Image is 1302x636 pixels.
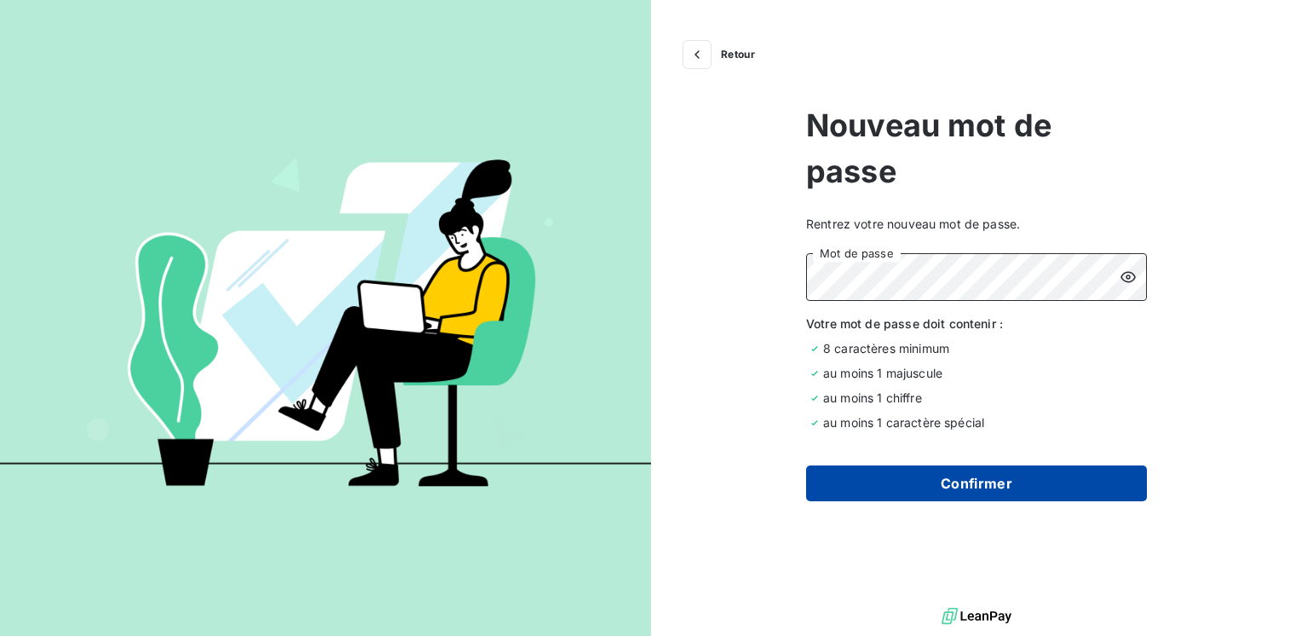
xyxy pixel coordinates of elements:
[721,49,755,60] span: Retour
[823,389,922,407] span: au moins 1 chiffre
[823,413,984,431] span: au moins 1 caractère spécial
[806,315,1147,332] span: Votre mot de passe doit contenir :
[806,465,1147,501] button: Confirmer
[678,41,769,68] button: Retour
[823,339,949,357] span: 8 caractères minimum
[806,102,1147,194] span: Nouveau mot de passe
[823,364,942,382] span: au moins 1 majuscule
[942,604,1011,629] img: logo
[806,215,1147,233] span: Rentrez votre nouveau mot de passe.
